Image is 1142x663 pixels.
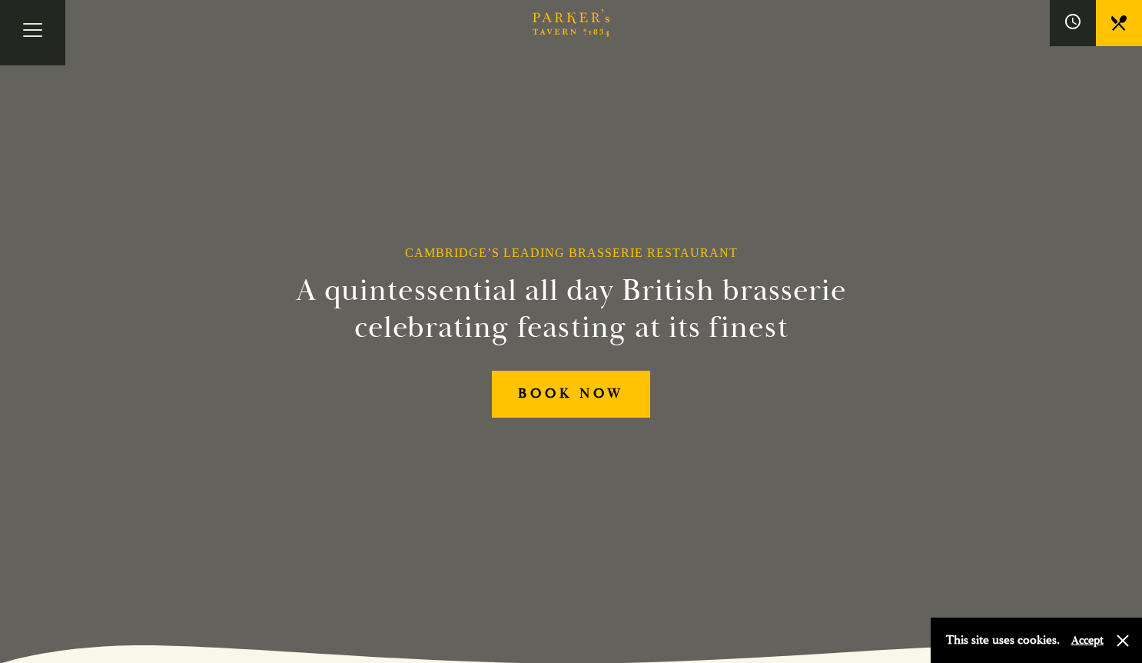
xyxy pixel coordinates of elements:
h1: Cambridge’s Leading Brasserie Restaurant [405,245,738,260]
h2: A quintessential all day British brasserie celebrating feasting at its finest [221,272,921,346]
button: Close and accept [1115,633,1130,648]
p: This site uses cookies. [946,629,1060,651]
a: BOOK NOW [492,371,650,418]
button: Accept [1071,633,1104,648]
